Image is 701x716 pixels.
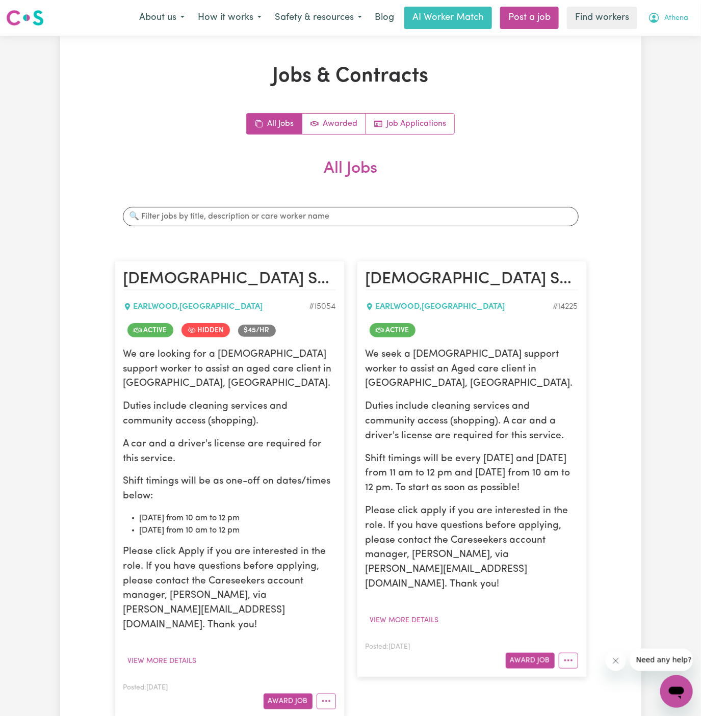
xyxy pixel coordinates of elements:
[6,9,44,27] img: Careseekers logo
[140,512,336,524] li: [DATE] from 10 am to 12 pm
[404,7,492,29] a: AI Worker Match
[123,301,309,313] div: EARLWOOD , [GEOGRAPHIC_DATA]
[123,207,579,226] input: 🔍 Filter jobs by title, description or care worker name
[500,7,559,29] a: Post a job
[123,400,336,429] p: Duties include cleaning services and community access (shopping).
[127,323,173,337] span: Job is active
[181,323,230,337] span: Job is hidden
[366,504,578,592] p: Please click apply if you are interested in the role. If you have questions before applying, plea...
[6,6,44,30] a: Careseekers logo
[133,7,191,29] button: About us
[264,694,313,709] button: Award Job
[123,653,201,669] button: View more details
[302,114,366,134] a: Active jobs
[123,437,336,467] p: A car and a driver's license are required for this service.
[366,114,454,134] a: Job applications
[664,13,688,24] span: Athena
[115,64,587,89] h1: Jobs & Contracts
[317,694,336,709] button: More options
[238,325,276,337] span: Job rate per hour
[553,301,578,313] div: Job ID #14225
[366,348,578,391] p: We seek a [DEMOGRAPHIC_DATA] support worker to assist an Aged care client in [GEOGRAPHIC_DATA], [...
[366,400,578,443] p: Duties include cleaning services and community access (shopping). A car and a driver's license ar...
[366,452,578,496] p: Shift timings will be every [DATE] and [DATE] from 11 am to 12 pm and [DATE] from 10 am to 12 pm....
[268,7,369,29] button: Safety & resources
[115,159,587,195] h2: All Jobs
[559,653,578,669] button: More options
[309,301,336,313] div: Job ID #15054
[641,7,695,29] button: My Account
[567,7,637,29] a: Find workers
[247,114,302,134] a: All jobs
[123,270,336,290] h2: Female Support Worker Needed In Earlwood, NSW.
[606,651,626,671] iframe: Close message
[630,649,693,671] iframe: Message from company
[369,7,400,29] a: Blog
[366,301,553,313] div: EARLWOOD , [GEOGRAPHIC_DATA]
[123,545,336,633] p: Please click Apply if you are interested in the role. If you have questions before applying, plea...
[370,323,416,337] span: Job is active
[660,675,693,708] iframe: Button to launch messaging window
[123,474,336,504] p: Shift timings will be as one-off on dates/times below:
[191,7,268,29] button: How it works
[366,613,444,628] button: View more details
[123,348,336,391] p: We are looking for a [DEMOGRAPHIC_DATA] support worker to assist an aged care client in [GEOGRAPH...
[366,270,578,290] h2: Female Support Worker Needed Every Monday, Tuesday And Thursday Morning In Earlwood, NSW
[123,684,168,691] span: Posted: [DATE]
[366,644,410,650] span: Posted: [DATE]
[140,524,336,537] li: [DATE] from 10 am to 12 pm
[506,653,555,669] button: Award Job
